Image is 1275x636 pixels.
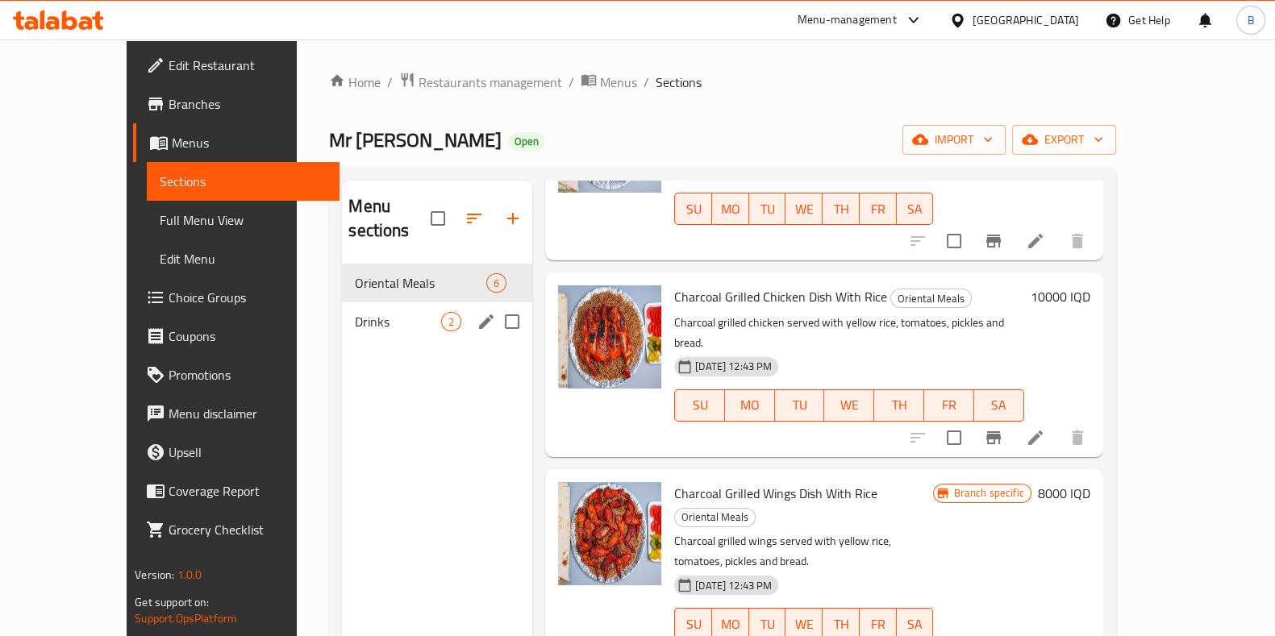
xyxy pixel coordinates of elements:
button: SU [674,193,712,225]
span: FR [931,393,968,417]
span: Menus [600,73,637,92]
span: SA [903,613,927,636]
li: / [569,73,574,92]
div: Oriental Meals [674,508,756,527]
button: SU [674,389,725,422]
span: import [915,130,993,150]
span: 1.0.0 [177,564,202,585]
span: MO [719,197,743,221]
button: MO [725,389,775,422]
span: Edit Restaurant [169,56,327,75]
a: Menus [581,72,637,93]
span: 6 [487,276,506,291]
span: SA [903,197,927,221]
span: Grocery Checklist [169,520,327,539]
div: Drinks2edit [342,302,532,341]
button: Add section [494,199,532,238]
span: Drinks [355,312,441,331]
a: Choice Groups [133,278,340,317]
nav: Menu sections [342,257,532,347]
button: FR [860,193,897,225]
span: B [1247,11,1254,29]
button: export [1012,125,1116,155]
span: Upsell [169,443,327,462]
span: Full Menu View [160,210,327,230]
span: TH [829,613,853,636]
a: Restaurants management [399,72,562,93]
a: Coupons [133,317,340,355]
span: TU [781,393,819,417]
div: items [441,312,461,331]
span: SU [681,613,706,636]
a: Edit Restaurant [133,46,340,85]
a: Branches [133,85,340,123]
span: TH [881,393,918,417]
button: delete [1058,418,1097,457]
button: WE [785,193,823,225]
span: export [1025,130,1103,150]
h2: Menu sections [348,194,431,243]
span: Select to update [937,224,971,258]
span: TH [829,197,853,221]
a: Home [329,73,381,92]
a: Upsell [133,433,340,472]
button: TH [874,389,924,422]
span: Mr [PERSON_NAME] [329,122,502,158]
span: Sort sections [455,199,494,238]
a: Edit Menu [147,239,340,278]
span: Select all sections [421,202,455,235]
span: Oriental Meals [891,289,971,308]
span: WE [831,393,868,417]
button: delete [1058,222,1097,260]
span: SA [981,393,1018,417]
span: Charcoal Grilled Chicken Dish With Rice [674,285,887,309]
nav: breadcrumb [329,72,1115,93]
span: Charcoal Grilled Wings Dish With Rice [674,481,877,505]
span: Oriental Meals [355,273,486,293]
span: Edit Menu [160,249,327,268]
a: Support.OpsPlatform [135,608,237,629]
span: Open [508,135,545,148]
span: Coverage Report [169,481,327,501]
span: TU [756,613,780,636]
span: Coupons [169,326,327,346]
p: Charcoal grilled wings served with yellow rice, tomatoes, pickles and bread. [674,531,933,572]
button: MO [712,193,749,225]
span: Version: [135,564,174,585]
img: Charcoal Grilled Chicken Dish With Rice [558,285,661,389]
a: Promotions [133,355,340,394]
button: Branch-specific-item [974,222,1013,260]
a: Full Menu View [147,201,340,239]
button: SA [974,389,1024,422]
span: Restaurants management [419,73,562,92]
a: Coverage Report [133,472,340,510]
span: WE [792,197,816,221]
div: [GEOGRAPHIC_DATA] [973,11,1079,29]
span: [DATE] 12:43 PM [689,359,778,374]
span: SU [681,393,719,417]
a: Edit menu item [1026,231,1045,251]
button: TU [775,389,825,422]
button: edit [474,310,498,334]
span: MO [719,613,743,636]
a: Edit menu item [1026,428,1045,447]
li: / [387,73,393,92]
li: / [644,73,649,92]
span: Promotions [169,365,327,385]
div: Open [508,132,545,152]
span: Sections [656,73,702,92]
span: WE [792,613,816,636]
h6: 10000 IQD [1031,285,1090,308]
button: FR [924,389,974,422]
a: Menu disclaimer [133,394,340,433]
button: Branch-specific-item [974,418,1013,457]
span: [DATE] 12:43 PM [689,578,778,593]
div: items [486,273,506,293]
span: Select to update [937,421,971,455]
span: MO [731,393,769,417]
span: Branches [169,94,327,114]
div: Oriental Meals6 [342,264,532,302]
a: Grocery Checklist [133,510,340,549]
span: Sections [160,172,327,191]
span: SU [681,197,706,221]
